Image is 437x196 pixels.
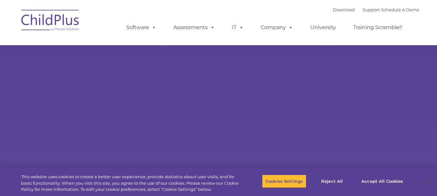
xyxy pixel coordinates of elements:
a: Company [254,21,300,34]
button: Accept All Cookies [358,174,407,188]
a: Training Scramble!! [347,21,409,34]
button: Close [420,174,434,188]
button: Cookies Settings [262,174,306,188]
a: Schedule A Demo [381,7,419,12]
a: Assessments [167,21,221,34]
a: Software [120,21,163,34]
a: Support [363,7,380,12]
a: Download [333,7,355,12]
img: ChildPlus by Procare Solutions [18,5,83,37]
a: University [304,21,343,34]
button: Reject All [312,174,352,188]
a: IT [225,21,250,34]
div: This website uses cookies to create a better user experience, provide statistics about user visit... [21,174,240,193]
font: | [333,7,419,12]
